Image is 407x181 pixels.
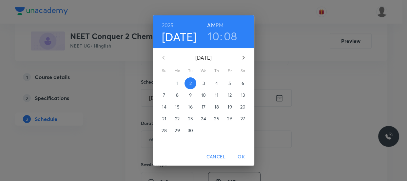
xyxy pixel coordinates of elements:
p: 8 [176,92,179,98]
p: 22 [175,115,180,122]
button: 18 [211,101,223,113]
p: 29 [175,127,180,134]
p: 3 [202,80,204,87]
p: 11 [215,92,218,98]
span: Cancel [206,153,225,161]
button: 23 [184,113,196,125]
p: 30 [188,127,193,134]
p: 26 [227,115,232,122]
p: 7 [163,92,165,98]
button: 2025 [162,21,174,30]
p: 13 [241,92,245,98]
p: 21 [162,115,166,122]
button: 13 [237,89,249,101]
p: 19 [227,104,232,110]
span: Fr [224,68,236,74]
button: 3 [198,77,209,89]
p: 28 [162,127,166,134]
h3: : [220,29,223,43]
span: Th [211,68,223,74]
button: PM [216,21,223,30]
p: 18 [214,104,219,110]
span: We [198,68,209,74]
button: 8 [171,89,183,101]
button: 2 [184,77,196,89]
p: 6 [242,80,244,87]
button: 6 [237,77,249,89]
span: Sa [237,68,249,74]
button: 15 [171,101,183,113]
button: AM [207,21,215,30]
button: 10 [198,89,209,101]
button: 26 [224,113,236,125]
span: Tu [184,68,196,74]
button: 10 [208,29,219,43]
button: 25 [211,113,223,125]
p: 25 [214,115,219,122]
button: OK [231,151,252,163]
button: 30 [184,125,196,136]
p: 27 [241,115,245,122]
button: 28 [158,125,170,136]
button: 08 [224,29,237,43]
p: 14 [162,104,166,110]
button: 11 [211,89,223,101]
button: 24 [198,113,209,125]
p: 2 [189,80,191,87]
button: 12 [224,89,236,101]
p: 17 [202,104,205,110]
span: OK [233,153,249,161]
button: Cancel [204,151,228,163]
button: 20 [237,101,249,113]
p: 20 [240,104,245,110]
button: 7 [158,89,170,101]
p: 12 [228,92,232,98]
p: 9 [189,92,192,98]
button: [DATE] [162,30,197,44]
button: 19 [224,101,236,113]
button: 4 [211,77,223,89]
button: 5 [224,77,236,89]
p: 24 [201,115,206,122]
p: 10 [201,92,206,98]
span: Su [158,68,170,74]
p: 23 [188,115,193,122]
p: 16 [188,104,192,110]
button: 16 [184,101,196,113]
button: 21 [158,113,170,125]
button: 29 [171,125,183,136]
span: Mo [171,68,183,74]
button: 27 [237,113,249,125]
p: [DATE] [171,54,236,62]
button: 14 [158,101,170,113]
p: 5 [228,80,231,87]
button: 22 [171,113,183,125]
p: 4 [215,80,218,87]
p: 15 [175,104,179,110]
button: 17 [198,101,209,113]
button: 9 [184,89,196,101]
